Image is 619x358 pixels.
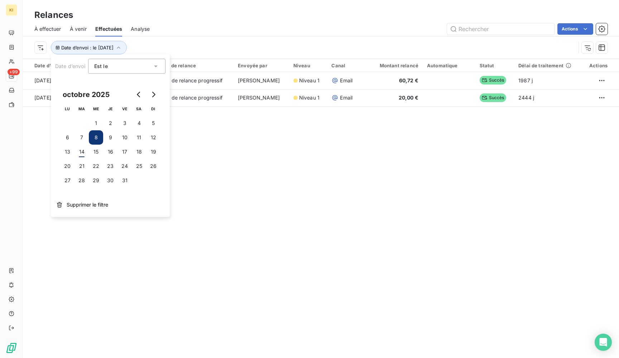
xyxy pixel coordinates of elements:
button: 17 [117,145,132,159]
button: 12 [146,130,160,145]
button: Actions [557,23,593,35]
td: Plan de relance progressif [155,89,234,106]
div: Montant relancé [366,63,418,68]
td: 1987 j [514,72,582,89]
button: 7 [75,130,89,145]
th: mercredi [89,102,103,116]
span: Niveau 1 [299,77,320,84]
td: [PERSON_NAME] [234,89,289,106]
span: Effectuées [95,25,123,33]
span: Succès [480,93,507,102]
span: Email [340,94,352,101]
button: 6 [60,130,75,145]
button: 5 [146,116,160,130]
h3: Relances [34,9,73,21]
button: 28 [75,173,89,188]
button: 13 [60,145,75,159]
button: 8 [89,130,103,145]
button: 31 [117,173,132,188]
div: Canal [331,63,357,68]
button: 11 [132,130,146,145]
span: Analyse [131,25,150,33]
button: 19 [146,145,160,159]
button: 16 [103,145,117,159]
button: 20 [60,159,75,173]
span: 20,00 € [399,95,418,101]
td: 2444 j [514,89,582,106]
span: Succès [480,76,507,84]
span: Date d’envoi [55,63,85,69]
button: Go to next month [146,87,160,102]
span: +99 [8,69,20,75]
input: Rechercher [447,23,555,35]
button: 15 [89,145,103,159]
span: Est le [94,63,108,69]
div: KI [6,4,17,16]
button: 22 [89,159,103,173]
button: 10 [117,130,132,145]
div: Actions [586,63,608,68]
div: Statut [480,63,510,68]
div: octobre 2025 [60,89,112,100]
button: 3 [117,116,132,130]
td: [DATE] [23,89,92,106]
span: Email [340,77,352,84]
button: 4 [132,116,146,130]
span: 60,72 € [399,77,418,83]
div: Plan de relance [160,63,229,68]
span: Niveau 1 [299,94,320,101]
td: [PERSON_NAME] [234,72,289,89]
div: Open Intercom Messenger [595,334,612,351]
button: 30 [103,173,117,188]
th: mardi [75,102,89,116]
div: Niveau [293,63,323,68]
button: 29 [89,173,103,188]
button: 9 [103,130,117,145]
button: 24 [117,159,132,173]
th: jeudi [103,102,117,116]
th: dimanche [146,102,160,116]
img: Logo LeanPay [6,342,17,354]
span: Date d’envoi : le [DATE] [61,45,114,50]
span: À venir [70,25,87,33]
span: Supprimer le filtre [67,201,108,208]
button: 23 [103,159,117,173]
button: Date d’envoi : le [DATE] [51,41,127,54]
button: 1 [89,116,103,130]
button: Supprimer le filtre [51,197,170,213]
th: lundi [60,102,75,116]
div: Automatique [427,63,471,68]
button: 14 [75,145,89,159]
div: Envoyée par [238,63,285,68]
button: 2 [103,116,117,130]
button: 26 [146,159,160,173]
button: 18 [132,145,146,159]
span: À effectuer [34,25,61,33]
button: Go to previous month [132,87,146,102]
td: Plan de relance progressif [155,72,234,89]
button: 21 [75,159,89,173]
button: 25 [132,159,146,173]
th: samedi [132,102,146,116]
div: Date d’envoi [34,62,88,69]
td: [DATE] [23,72,92,89]
button: 27 [60,173,75,188]
th: vendredi [117,102,132,116]
span: Délai de traitement [518,63,563,68]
